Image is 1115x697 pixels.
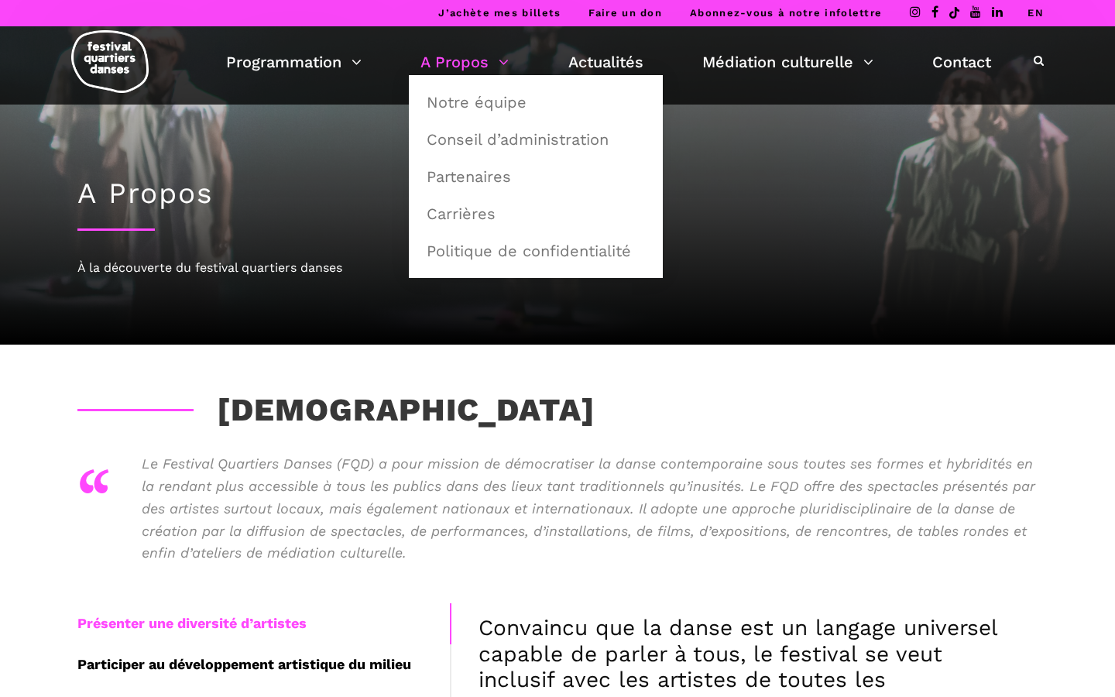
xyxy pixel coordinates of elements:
h3: [DEMOGRAPHIC_DATA] [77,391,595,430]
a: Programmation [226,49,362,75]
div: “ [77,445,111,538]
a: Politique de confidentialité [417,233,654,269]
a: J’achète mes billets [438,7,561,19]
a: Contact [932,49,991,75]
img: logo-fqd-med [71,30,149,93]
div: À la découverte du festival quartiers danses [77,258,1038,278]
a: Partenaires [417,159,654,194]
a: A Propos [420,49,509,75]
a: Médiation culturelle [702,49,873,75]
div: Participer au développement artistique du milieu [77,644,450,685]
a: Conseil d’administration [417,122,654,157]
a: Actualités [568,49,643,75]
h1: A Propos [77,177,1038,211]
a: Notre équipe [417,84,654,120]
a: Carrières [417,196,654,232]
p: Le Festival Quartiers Danses (FQD) a pour mission de démocratiser la danse contemporaine sous tou... [142,453,1038,565]
a: EN [1028,7,1044,19]
a: Abonnez-vous à notre infolettre [690,7,882,19]
div: Présenter une diversité d’artistes [77,603,450,644]
a: Faire un don [588,7,662,19]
